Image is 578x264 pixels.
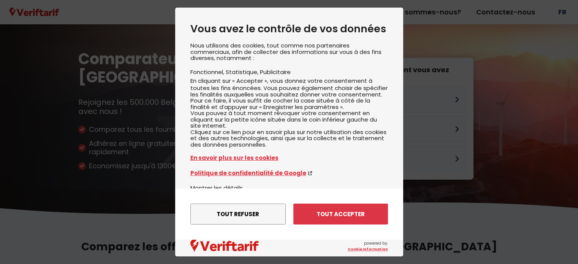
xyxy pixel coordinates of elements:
[190,183,243,192] button: Montrer les détails
[190,153,388,162] a: En savoir plus sur les cookies
[348,240,388,252] span: powered by:
[293,204,388,224] button: Tout accepter
[226,68,260,76] li: Statistique
[190,204,286,224] button: Tout refuser
[260,68,291,76] li: Publicitaire
[190,68,226,76] li: Fonctionnel
[190,240,259,253] img: logo
[190,169,388,177] a: Politique de confidentialité de Google
[190,43,388,183] div: Nous utilisons des cookies, tout comme nos partenaires commerciaux, afin de collecter des informa...
[190,23,388,35] h2: Vous avez le contrôle de vos données
[348,247,388,252] a: Cookie Information
[175,188,403,240] div: menu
